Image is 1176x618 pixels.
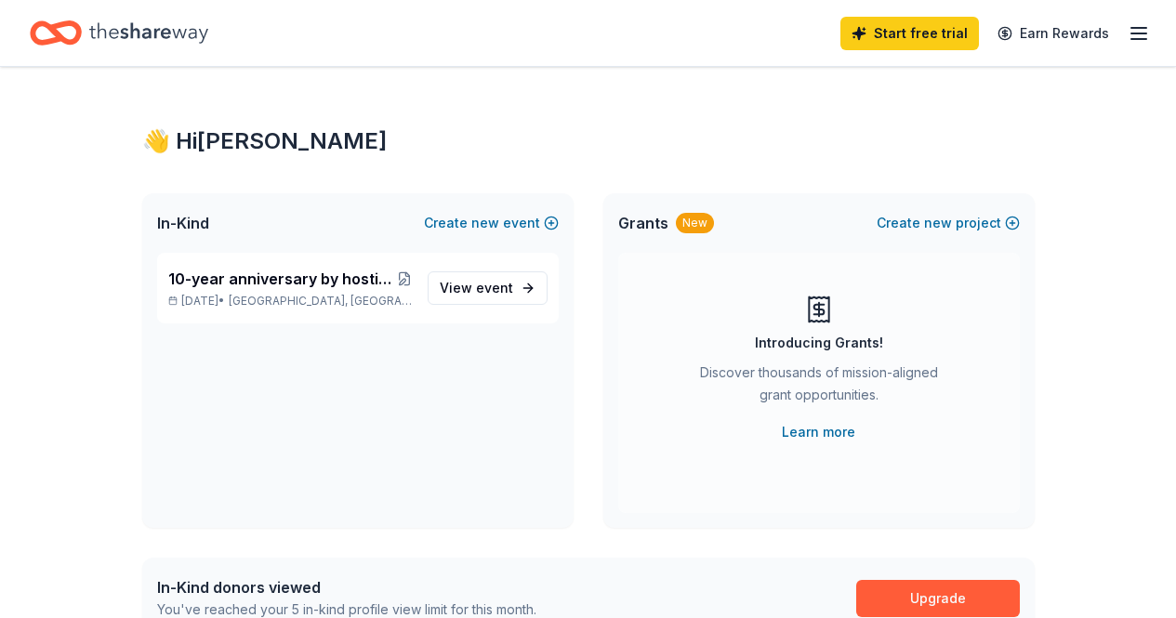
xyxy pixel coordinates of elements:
[157,212,209,234] span: In-Kind
[676,213,714,233] div: New
[142,126,1035,156] div: 👋 Hi [PERSON_NAME]
[782,421,855,443] a: Learn more
[693,362,945,414] div: Discover thousands of mission-aligned grant opportunities.
[840,17,979,50] a: Start free trial
[424,212,559,234] button: Createnewevent
[229,294,412,309] span: [GEOGRAPHIC_DATA], [GEOGRAPHIC_DATA]
[618,212,668,234] span: Grants
[755,332,883,354] div: Introducing Grants!
[168,294,413,309] p: [DATE] •
[440,277,513,299] span: View
[924,212,952,234] span: new
[157,576,536,598] div: In-Kind donors viewed
[476,280,513,296] span: event
[30,11,208,55] a: Home
[471,212,499,234] span: new
[428,271,548,305] a: View event
[986,17,1120,50] a: Earn Rewards
[168,268,397,290] span: 10-year anniversary by hosting our First Annual Golf Scramble Fundraiser
[877,212,1020,234] button: Createnewproject
[856,580,1020,617] a: Upgrade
